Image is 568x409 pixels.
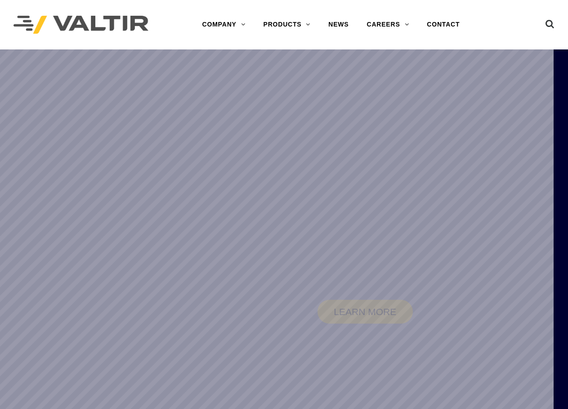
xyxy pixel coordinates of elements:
a: NEWS [319,16,358,34]
a: LEARN MORE [318,300,413,324]
a: PRODUCTS [255,16,320,34]
a: CAREERS [358,16,418,34]
img: Valtir [13,16,148,34]
a: CONTACT [418,16,469,34]
a: COMPANY [193,16,255,34]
